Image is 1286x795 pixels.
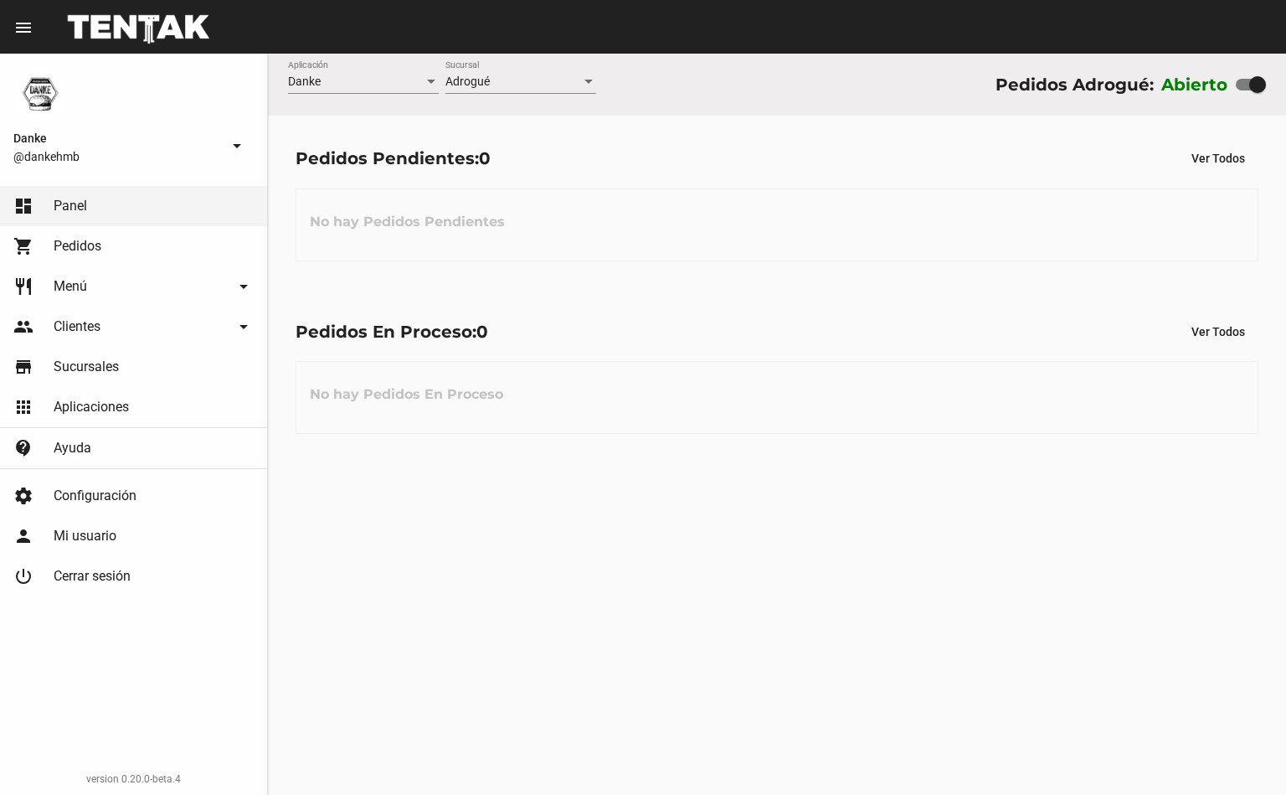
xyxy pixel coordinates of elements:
[54,568,131,585] span: Cerrar sesión
[234,276,254,297] mat-icon: arrow_drop_down
[296,197,518,247] h3: No hay Pedidos Pendientes
[54,198,87,214] span: Panel
[13,196,33,216] mat-icon: dashboard
[54,278,87,295] span: Menú
[13,317,33,337] mat-icon: people
[13,67,67,121] img: 1d4517d0-56da-456b-81f5-6111ccf01445.png
[13,771,254,787] div: version 0.20.0-beta.4
[13,236,33,256] mat-icon: shopping_cart
[13,397,33,417] mat-icon: apps
[13,128,220,148] span: Danke
[1178,317,1258,347] button: Ver Todos
[296,318,488,345] div: Pedidos En Proceso:
[54,318,100,335] span: Clientes
[227,136,247,156] mat-icon: arrow_drop_down
[288,75,321,88] span: Danke
[479,148,491,168] span: 0
[54,488,136,504] span: Configuración
[13,526,33,546] mat-icon: person
[1191,325,1245,338] span: Ver Todos
[1191,152,1245,165] span: Ver Todos
[1178,143,1258,173] button: Ver Todos
[13,357,33,377] mat-icon: store
[995,71,1154,98] div: Pedidos Adrogué:
[54,359,119,375] span: Sucursales
[296,369,517,420] h3: No hay Pedidos En Proceso
[445,75,490,88] span: Adrogué
[296,145,491,172] div: Pedidos Pendientes:
[54,238,101,255] span: Pedidos
[476,322,488,342] span: 0
[13,486,33,506] mat-icon: settings
[234,317,254,337] mat-icon: arrow_drop_down
[54,528,116,545] span: Mi usuario
[1161,71,1228,98] label: Abierto
[1216,728,1269,778] iframe: chat widget
[54,440,91,457] span: Ayuda
[13,566,33,586] mat-icon: power_settings_new
[13,276,33,297] mat-icon: restaurant
[13,18,33,38] mat-icon: menu
[54,399,129,416] span: Aplicaciones
[13,148,220,165] span: @dankehmb
[13,438,33,458] mat-icon: contact_support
